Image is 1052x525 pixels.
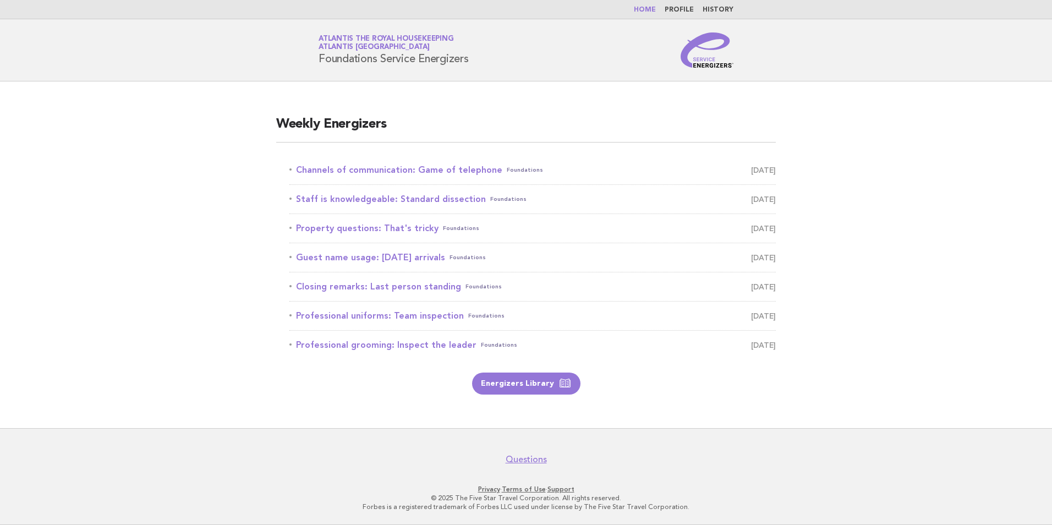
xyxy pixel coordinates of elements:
[751,337,776,353] span: [DATE]
[751,279,776,294] span: [DATE]
[289,308,776,324] a: Professional uniforms: Team inspectionFoundations [DATE]
[481,337,517,353] span: Foundations
[751,162,776,178] span: [DATE]
[751,192,776,207] span: [DATE]
[189,494,863,502] p: © 2025 The Five Star Travel Corporation. All rights reserved.
[189,485,863,494] p: · ·
[634,7,656,13] a: Home
[751,221,776,236] span: [DATE]
[703,7,733,13] a: History
[289,250,776,265] a: Guest name usage: [DATE] arrivalsFoundations [DATE]
[319,36,469,64] h1: Foundations Service Energizers
[189,502,863,511] p: Forbes is a registered trademark of Forbes LLC used under license by The Five Star Travel Corpora...
[468,308,505,324] span: Foundations
[507,162,543,178] span: Foundations
[751,250,776,265] span: [DATE]
[276,116,776,143] h2: Weekly Energizers
[490,192,527,207] span: Foundations
[478,485,500,493] a: Privacy
[547,485,574,493] a: Support
[319,44,430,51] span: Atlantis [GEOGRAPHIC_DATA]
[472,373,580,395] a: Energizers Library
[681,32,733,68] img: Service Energizers
[465,279,502,294] span: Foundations
[289,162,776,178] a: Channels of communication: Game of telephoneFoundations [DATE]
[751,308,776,324] span: [DATE]
[665,7,694,13] a: Profile
[289,192,776,207] a: Staff is knowledgeable: Standard dissectionFoundations [DATE]
[289,279,776,294] a: Closing remarks: Last person standingFoundations [DATE]
[502,485,546,493] a: Terms of Use
[289,221,776,236] a: Property questions: That's trickyFoundations [DATE]
[450,250,486,265] span: Foundations
[506,454,547,465] a: Questions
[319,35,453,51] a: Atlantis the Royal HousekeepingAtlantis [GEOGRAPHIC_DATA]
[443,221,479,236] span: Foundations
[289,337,776,353] a: Professional grooming: Inspect the leaderFoundations [DATE]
